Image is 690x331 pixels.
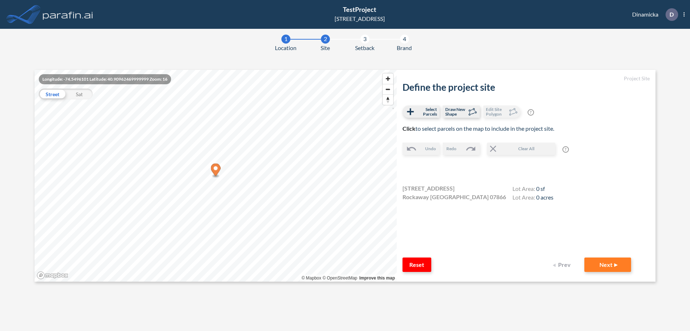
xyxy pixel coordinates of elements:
b: Click [402,125,415,132]
button: Reset [402,258,431,272]
span: Setback [355,44,374,52]
button: Prev [548,258,577,272]
span: Redo [446,146,456,152]
button: Zoom out [383,84,393,94]
div: Street [39,89,66,99]
span: [STREET_ADDRESS] [402,184,455,193]
span: Location [275,44,296,52]
span: Reset bearing to north [383,95,393,105]
button: Reset bearing to north [383,94,393,105]
div: 3 [360,35,369,44]
span: Undo [425,146,436,152]
button: Next [584,258,631,272]
button: Zoom in [383,73,393,84]
span: Brand [397,44,412,52]
h4: Lot Area: [512,185,553,194]
button: Clear All [487,143,555,155]
span: Site [321,44,330,52]
div: 2 [321,35,330,44]
span: 0 acres [536,194,553,201]
div: 1 [281,35,290,44]
div: Sat [66,89,93,99]
span: Draw New Shape [445,107,466,116]
h5: Project Site [402,76,650,82]
span: Clear All [498,146,555,152]
button: Undo [402,143,440,155]
span: TestProject [343,5,376,13]
h4: Lot Area: [512,194,553,202]
div: Dinamicka [621,8,685,21]
h2: Define the project site [402,82,650,93]
a: Mapbox homepage [37,271,68,279]
canvas: Map [34,70,397,282]
span: Select Parcels [416,107,437,116]
span: Edit Site Polygon [486,107,507,116]
div: Longitude: -74.5496101 Latitude: 40.90962469999999 Zoom: 16 [39,74,171,84]
img: logo [41,7,95,22]
span: ? [528,109,534,116]
div: [STREET_ADDRESS] [335,14,385,23]
div: Map marker [211,164,221,178]
div: 4 [400,35,409,44]
a: OpenStreetMap [322,276,357,281]
span: Rockaway [GEOGRAPHIC_DATA] 07866 [402,193,506,201]
a: Mapbox [302,276,321,281]
span: 0 sf [536,185,545,192]
p: D [670,11,674,18]
span: ? [562,146,569,153]
span: to select parcels on the map to include in the project site. [402,125,554,132]
button: Redo [443,143,480,155]
a: Improve this map [359,276,395,281]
